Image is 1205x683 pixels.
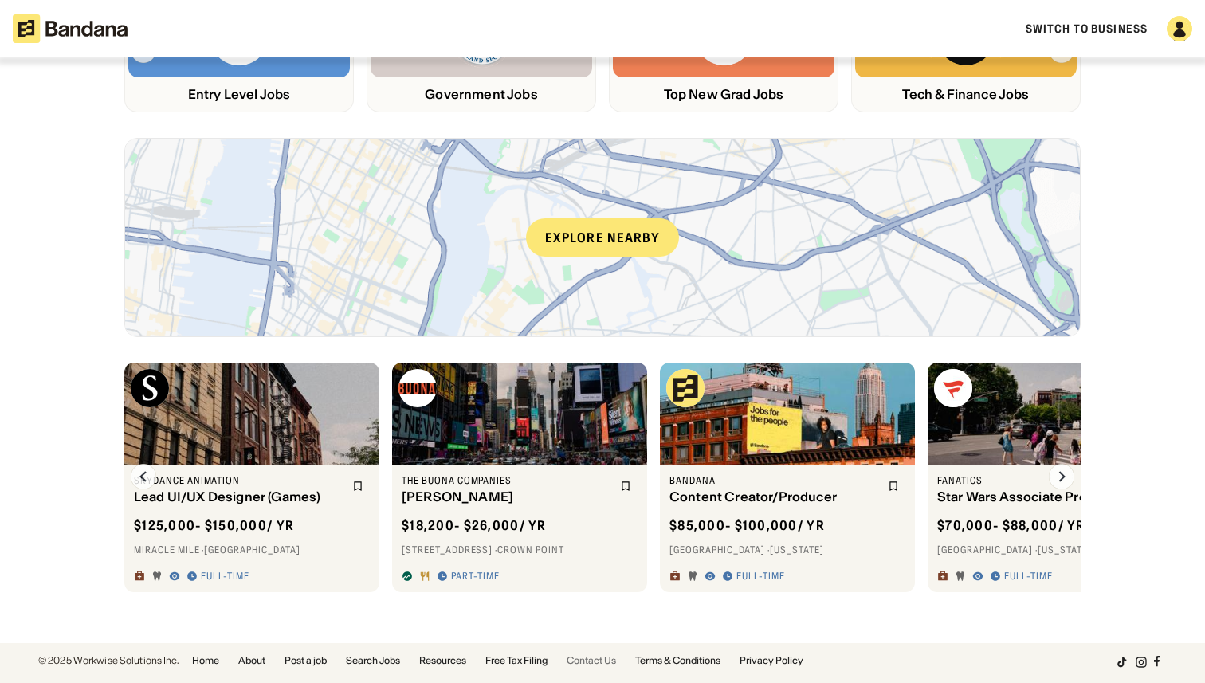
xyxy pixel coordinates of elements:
[855,87,1077,102] div: Tech & Finance Jobs
[485,656,548,665] a: Free Tax Filing
[669,517,825,534] div: $ 85,000 - $100,000 / yr
[669,474,878,487] div: Bandana
[201,570,249,583] div: Full-time
[398,369,437,407] img: The Buona Companies logo
[669,489,878,504] div: Content Creator/Producer
[134,489,343,504] div: Lead UI/UX Designer (Games)
[740,656,803,665] a: Privacy Policy
[192,656,219,665] a: Home
[392,363,647,592] a: The Buona Companies logoThe Buona Companies[PERSON_NAME]$18,200- $26,000/ yr[STREET_ADDRESS] ·Cro...
[666,369,705,407] img: Bandana logo
[567,656,616,665] a: Contact Us
[134,517,294,534] div: $ 125,000 - $150,000 / yr
[125,139,1080,336] a: Explore nearby
[934,369,972,407] img: Fanatics logo
[134,474,343,487] div: Skydance Animation
[371,87,592,102] div: Government Jobs
[134,544,370,556] div: Miracle Mile · [GEOGRAPHIC_DATA]
[613,87,834,102] div: Top New Grad Jobs
[402,474,610,487] div: The Buona Companies
[285,656,327,665] a: Post a job
[346,656,400,665] a: Search Jobs
[131,369,169,407] img: Skydance Animation logo
[669,544,905,556] div: [GEOGRAPHIC_DATA] · [US_STATE]
[928,363,1183,592] a: Fanatics logoFanaticsStar Wars Associate Producer$70,000- $88,000/ yr[GEOGRAPHIC_DATA] ·[US_STATE...
[131,464,156,489] img: Left Arrow
[937,489,1146,504] div: Star Wars Associate Producer
[937,517,1085,534] div: $ 70,000 - $88,000 / yr
[419,656,466,665] a: Resources
[38,656,179,665] div: © 2025 Workwise Solutions Inc.
[402,544,638,556] div: [STREET_ADDRESS] · Crown Point
[238,656,265,665] a: About
[402,517,547,534] div: $ 18,200 - $26,000 / yr
[736,570,785,583] div: Full-time
[660,363,915,592] a: Bandana logoBandanaContent Creator/Producer$85,000- $100,000/ yr[GEOGRAPHIC_DATA] ·[US_STATE]Full...
[1026,22,1148,36] a: Switch to Business
[402,489,610,504] div: [PERSON_NAME]
[526,218,679,257] div: Explore nearby
[128,87,350,102] div: Entry Level Jobs
[937,474,1146,487] div: Fanatics
[937,544,1173,556] div: [GEOGRAPHIC_DATA] · [US_STATE]
[451,570,500,583] div: Part-time
[124,363,379,592] a: Skydance Animation logoSkydance AnimationLead UI/UX Designer (Games)$125,000- $150,000/ yrMiracle...
[635,656,720,665] a: Terms & Conditions
[1004,570,1053,583] div: Full-time
[13,14,128,43] img: Bandana logotype
[1049,464,1074,489] img: Right Arrow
